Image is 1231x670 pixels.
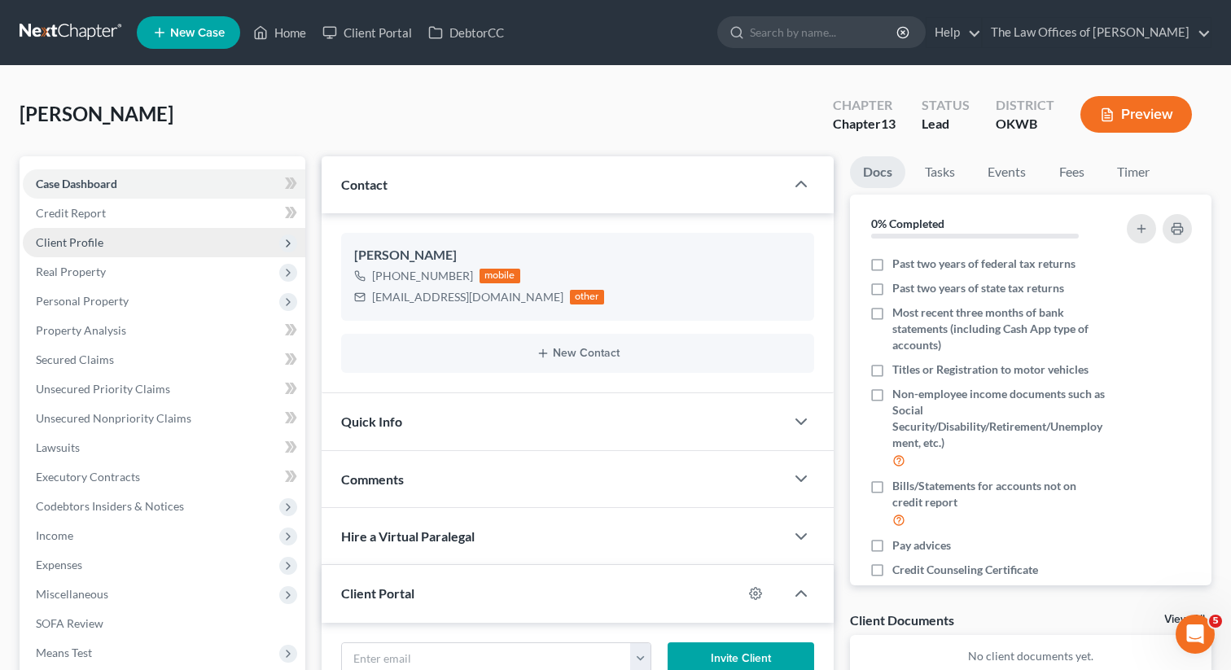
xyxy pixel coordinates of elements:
span: Client Profile [36,235,103,249]
span: Miscellaneous [36,587,108,601]
a: Property Analysis [23,316,305,345]
span: Lawsuits [36,440,80,454]
span: Hire a Virtual Paralegal [341,528,475,544]
span: Bills/Statements for accounts not on credit report [892,478,1107,510]
span: Client Portal [341,585,414,601]
span: Credit Counseling Certificate [892,562,1038,578]
span: Executory Contracts [36,470,140,484]
span: Unsecured Nonpriority Claims [36,411,191,425]
a: Help [927,18,981,47]
span: Non-employee income documents such as Social Security/Disability/Retirement/Unemployment, etc.) [892,386,1107,451]
div: Chapter [833,96,896,115]
div: Status [922,96,970,115]
a: Credit Report [23,199,305,228]
span: Quick Info [341,414,402,429]
a: Events [975,156,1039,188]
span: Real Property [36,265,106,278]
div: other [570,290,604,304]
span: Case Dashboard [36,177,117,190]
a: The Law Offices of [PERSON_NAME] [983,18,1211,47]
span: Most recent three months of bank statements (including Cash App type of accounts) [892,304,1107,353]
span: Secured Claims [36,353,114,366]
span: [PERSON_NAME] [20,102,173,125]
a: Fees [1045,156,1097,188]
span: Contact [341,177,388,192]
span: Property Analysis [36,323,126,337]
div: District [996,96,1054,115]
input: Search by name... [750,17,899,47]
button: Preview [1080,96,1192,133]
a: Unsecured Nonpriority Claims [23,404,305,433]
span: Pay advices [892,537,951,554]
span: Unsecured Priority Claims [36,382,170,396]
strong: 0% Completed [871,217,944,230]
span: Personal Property [36,294,129,308]
a: Docs [850,156,905,188]
span: Titles or Registration to motor vehicles [892,361,1089,378]
span: 5 [1209,615,1222,628]
a: Client Portal [314,18,420,47]
button: New Contact [354,347,801,360]
span: 13 [881,116,896,131]
div: [PERSON_NAME] [354,246,801,265]
a: Unsecured Priority Claims [23,374,305,404]
span: Expenses [36,558,82,571]
a: Home [245,18,314,47]
a: View All [1164,614,1205,625]
p: No client documents yet. [863,648,1198,664]
span: SOFA Review [36,616,103,630]
a: Secured Claims [23,345,305,374]
div: Chapter [833,115,896,134]
a: Executory Contracts [23,462,305,492]
div: [PHONE_NUMBER] [372,268,473,284]
a: Tasks [912,156,968,188]
div: OKWB [996,115,1054,134]
a: SOFA Review [23,609,305,638]
a: Timer [1104,156,1163,188]
span: Past two years of federal tax returns [892,256,1075,272]
span: Means Test [36,646,92,659]
div: [EMAIL_ADDRESS][DOMAIN_NAME] [372,289,563,305]
a: DebtorCC [420,18,512,47]
div: Lead [922,115,970,134]
div: mobile [480,269,520,283]
iframe: Intercom live chat [1176,615,1215,654]
span: New Case [170,27,225,39]
div: Client Documents [850,611,954,628]
a: Case Dashboard [23,169,305,199]
span: Past two years of state tax returns [892,280,1064,296]
span: Comments [341,471,404,487]
span: Credit Report [36,206,106,220]
a: Lawsuits [23,433,305,462]
span: Income [36,528,73,542]
span: Codebtors Insiders & Notices [36,499,184,513]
